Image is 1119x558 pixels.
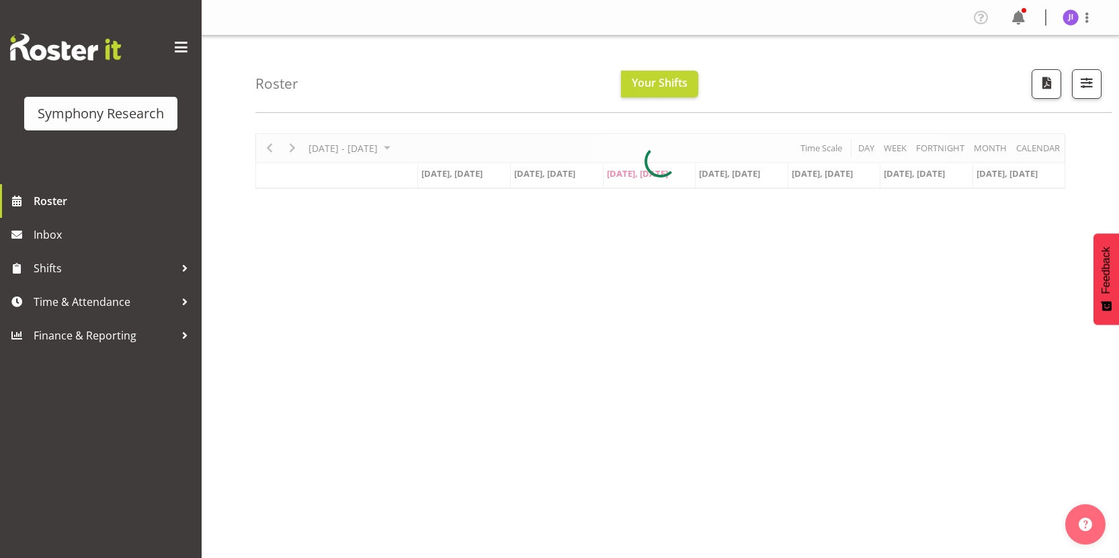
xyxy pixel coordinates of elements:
[34,225,195,245] span: Inbox
[1063,9,1079,26] img: jonathan-isidoro5583.jpg
[1100,247,1112,294] span: Feedback
[1072,69,1102,99] button: Filter Shifts
[632,75,688,90] span: Your Shifts
[1079,518,1092,531] img: help-xxl-2.png
[10,34,121,61] img: Rosterit website logo
[1093,233,1119,325] button: Feedback - Show survey
[34,325,175,346] span: Finance & Reporting
[34,258,175,278] span: Shifts
[34,191,195,211] span: Roster
[621,71,698,97] button: Your Shifts
[38,104,164,124] div: Symphony Research
[34,292,175,312] span: Time & Attendance
[1032,69,1061,99] button: Download a PDF of the roster according to the set date range.
[255,76,298,91] h4: Roster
